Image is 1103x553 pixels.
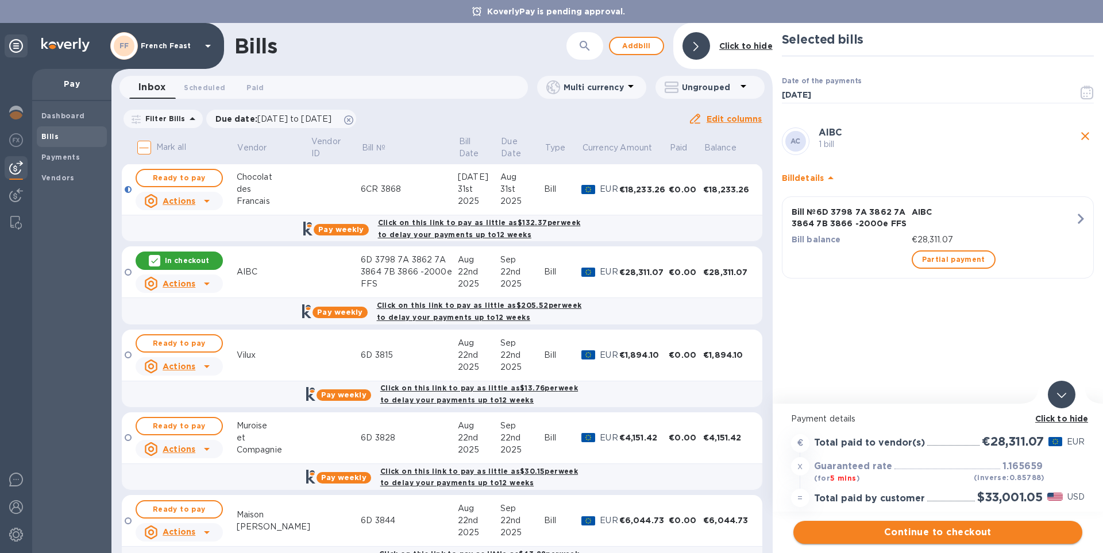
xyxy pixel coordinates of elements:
div: 31st [458,183,500,195]
h3: Guaranteed rate [814,461,892,472]
span: Type [545,142,581,154]
b: Click on this link to pay as little as $30.15 per week to delay your payments up to 12 weeks [380,467,578,488]
img: USD [1047,493,1063,501]
u: Actions [163,444,195,454]
div: 2025 [500,527,545,539]
p: 1 bill [819,138,1077,150]
div: €18,233.26 [619,184,669,195]
div: Bill [544,183,581,195]
img: Logo [41,38,90,52]
p: Ungrouped [682,82,736,93]
div: AIBC [237,266,311,278]
span: Ready to pay [146,171,213,185]
div: Bill [544,515,581,527]
span: Paid [670,142,703,154]
button: Continue to checkout [793,521,1082,544]
div: €1,894.10 [619,349,669,361]
span: Inbox [138,79,165,95]
p: Due date : [215,113,338,125]
div: = [791,489,809,507]
b: Vendors [41,173,75,182]
b: Pay weekly [321,473,367,482]
span: 5 mins [830,474,856,482]
b: Pay weekly [321,390,367,399]
h3: 1.165659 [1002,461,1043,472]
h1: Bills [234,34,277,58]
span: Bill № [362,142,400,154]
h3: Total paid by customer [814,493,925,504]
div: Billdetails [782,160,1094,196]
u: Actions [163,196,195,206]
div: Sep [500,420,545,432]
div: 6D 3798 7A 3862 7A 3864 7B 3866 -2000e FFS [361,254,458,290]
button: Ready to pay [136,169,223,187]
span: Vendor ID [311,136,360,160]
p: Vendor [237,142,267,154]
div: €6,044.73 [619,515,669,526]
p: EUR [600,515,619,527]
div: x [791,457,809,475]
button: Partial payment [912,250,996,269]
div: 2025 [458,195,500,207]
div: €28,311.07 [619,266,669,278]
span: Balance [704,142,751,154]
p: French Feast [141,42,198,50]
div: Vilux [237,349,311,361]
p: €28,311.07 [912,234,1075,246]
b: Dashboard [41,111,85,120]
span: Ready to pay [146,502,213,516]
span: Add bill [619,39,654,53]
div: [DATE] [458,171,500,183]
div: 31st [500,183,545,195]
span: Ready to pay [146,419,213,433]
button: Ready to pay [136,417,223,435]
div: 6CR 3868 [361,183,458,195]
b: FF [119,41,129,50]
b: Click on this link to pay as little as $205.52 per week to delay your payments up to 12 weeks [377,301,582,322]
b: AC [790,137,801,145]
div: 2025 [458,278,500,290]
p: EUR [600,266,619,278]
p: Bill № [362,142,385,154]
b: Click on this link to pay as little as $132.37 per week to delay your payments up to 12 weeks [378,218,581,239]
div: 6D 3828 [361,432,458,444]
div: Aug [458,502,500,515]
u: Edit columns [707,114,762,123]
div: 2025 [458,527,500,539]
b: Bills [41,132,59,141]
b: Click to hide [1035,414,1089,423]
span: Continue to checkout [803,525,1073,539]
u: Actions [163,527,195,536]
button: Bill №6D 3798 7A 3862 7A 3864 7B 3866 -2000e FFSAIBCBill balance€28,311.07Partial payment [782,196,1094,279]
div: [PERSON_NAME] [237,521,311,533]
span: [DATE] to [DATE] [257,114,331,123]
p: EUR [600,349,619,361]
p: USD [1067,491,1085,503]
p: EUR [600,432,619,444]
u: Actions [163,279,195,288]
div: 2025 [458,361,500,373]
div: 22nd [500,266,545,278]
b: Pay weekly [317,308,362,316]
span: Bill Date [459,136,499,160]
p: Currency [583,142,618,154]
div: €6,044.73 [703,515,753,526]
p: Payment details [791,413,1085,425]
div: Bill [544,432,581,444]
label: Date of the payments [782,78,861,85]
div: €1,894.10 [703,349,753,361]
button: close [1077,127,1094,145]
b: Click on this link to pay as little as $13.76 per week to delay your payments up to 12 weeks [380,384,578,404]
p: Multi currency [564,82,624,93]
p: EUR [1067,436,1085,448]
p: Amount [620,142,652,154]
p: Pay [41,78,102,90]
div: €0.00 [669,515,703,526]
h2: $33,001.05 [977,490,1043,504]
div: €0.00 [669,432,703,443]
button: Addbill [609,37,664,55]
p: EUR [600,183,619,195]
b: (for ) [814,474,860,482]
p: Bill № 6D 3798 7A 3862 7A 3864 7B 3866 -2000e FFS [792,206,907,229]
div: Chocolat [237,171,311,183]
